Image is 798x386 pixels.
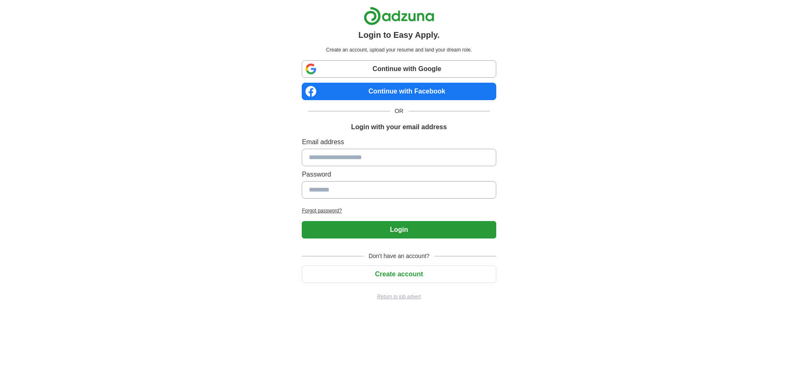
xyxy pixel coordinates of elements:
h1: Login with your email address [351,122,447,132]
label: Password [302,170,496,179]
a: Return to job advert [302,293,496,300]
button: Create account [302,266,496,283]
p: Create an account, upload your resume and land your dream role. [303,46,494,54]
h1: Login to Easy Apply. [358,29,440,41]
span: OR [390,107,409,116]
button: Login [302,221,496,238]
a: Continue with Facebook [302,83,496,100]
label: Email address [302,137,496,147]
a: Continue with Google [302,60,496,78]
a: Create account [302,270,496,278]
span: Don't have an account? [364,252,435,261]
a: Forgot password? [302,207,496,214]
img: Adzuna logo [364,7,434,25]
